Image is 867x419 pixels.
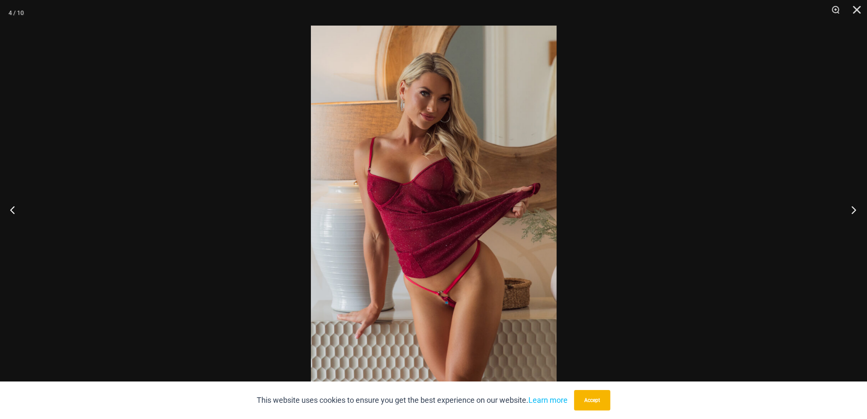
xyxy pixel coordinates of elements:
p: This website uses cookies to ensure you get the best experience on our website. [257,394,568,407]
img: Guilty Pleasures Red 1260 Slip 689 Micro 01 [311,26,557,393]
a: Learn more [528,396,568,405]
button: Accept [574,390,610,410]
div: 4 / 10 [9,6,24,19]
button: Next [835,188,867,231]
